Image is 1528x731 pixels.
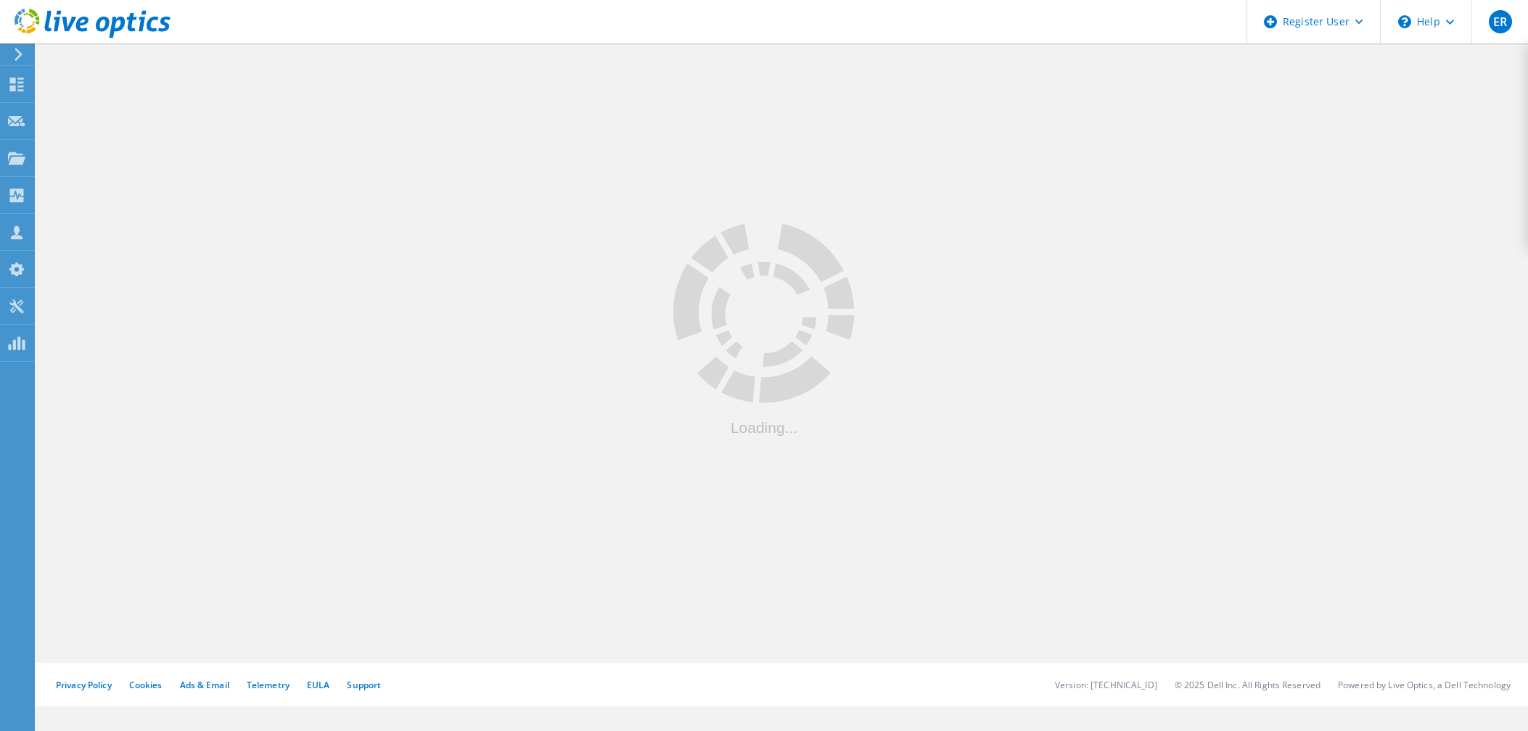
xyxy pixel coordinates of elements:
[1493,16,1507,28] span: ER
[15,30,171,41] a: Live Optics Dashboard
[180,679,229,691] a: Ads & Email
[1175,679,1320,691] li: © 2025 Dell Inc. All Rights Reserved
[1338,679,1511,691] li: Powered by Live Optics, a Dell Technology
[673,419,855,434] div: Loading...
[347,679,381,691] a: Support
[307,679,329,691] a: EULA
[1055,679,1157,691] li: Version: [TECHNICAL_ID]
[247,679,289,691] a: Telemetry
[1398,15,1411,28] svg: \n
[129,679,163,691] a: Cookies
[56,679,112,691] a: Privacy Policy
